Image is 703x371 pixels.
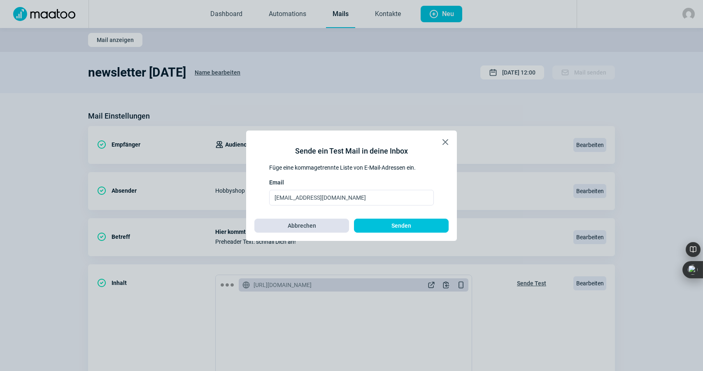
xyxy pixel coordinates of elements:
[254,219,349,233] button: Abbrechen
[288,219,316,232] span: Abbrechen
[269,163,434,172] div: Füge eine kommagetrennte Liste von E-Mail-Adressen ein.
[269,178,284,187] span: Email
[295,145,408,157] div: Sende ein Test Mail in deine Inbox
[269,190,434,205] input: Email
[354,219,449,233] button: Senden
[391,219,411,232] span: Senden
